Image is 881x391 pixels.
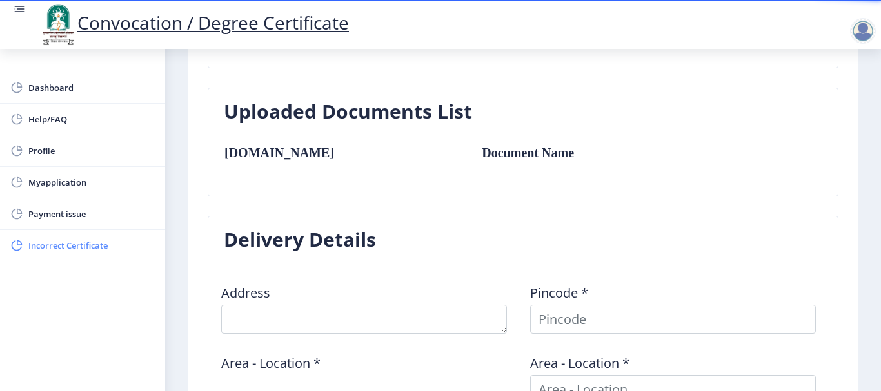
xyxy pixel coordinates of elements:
[530,357,629,370] label: Area - Location *
[28,143,155,158] span: Profile
[28,80,155,95] span: Dashboard
[221,287,270,300] label: Address
[28,175,155,190] span: Myapplication
[224,99,472,124] h3: Uploaded Documents List
[28,238,155,253] span: Incorrect Certificate
[224,146,469,160] th: [DOMAIN_NAME]
[39,10,349,35] a: Convocation / Degree Certificate
[39,3,77,46] img: logo
[530,305,816,334] input: Pincode
[224,227,376,253] h3: Delivery Details
[469,146,702,160] td: Document Name
[28,206,155,222] span: Payment issue
[530,287,588,300] label: Pincode *
[28,111,155,127] span: Help/FAQ
[221,357,321,370] label: Area - Location *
